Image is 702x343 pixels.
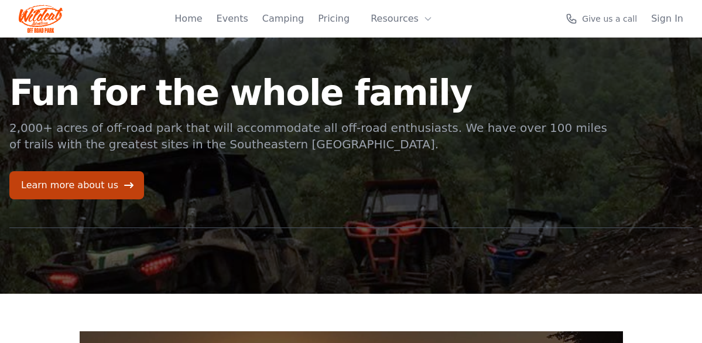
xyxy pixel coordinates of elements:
button: Resources [364,7,440,30]
a: Home [174,12,202,26]
p: 2,000+ acres of off-road park that will accommodate all off-road enthusiasts. We have over 100 mi... [9,120,609,152]
a: Give us a call [566,13,637,25]
a: Camping [262,12,304,26]
a: Sign In [651,12,683,26]
a: Learn more about us [9,171,144,199]
a: Pricing [318,12,350,26]
h1: Fun for the whole family [9,75,609,110]
span: Give us a call [582,13,637,25]
img: Wildcat Logo [19,5,63,33]
a: Events [217,12,248,26]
